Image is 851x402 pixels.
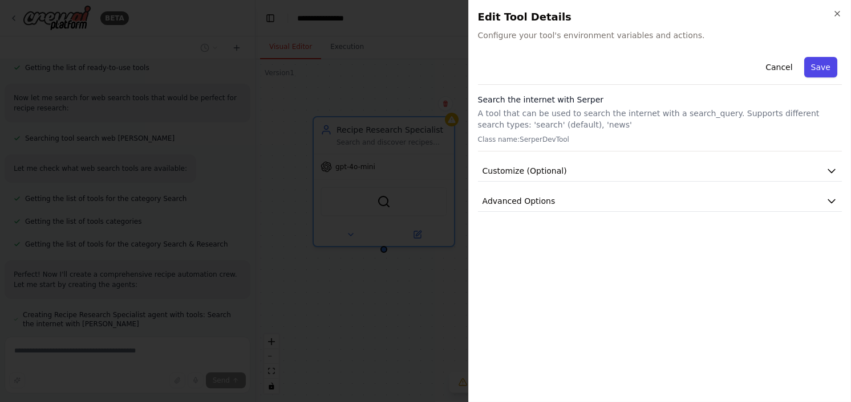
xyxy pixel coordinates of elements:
[483,165,567,177] span: Customize (Optional)
[478,108,842,130] p: A tool that can be used to search the internet with a search_query. Supports different search typ...
[804,57,837,77] button: Save
[478,161,842,182] button: Customize (Optional)
[478,135,842,144] p: Class name: SerperDevTool
[759,57,799,77] button: Cancel
[478,191,842,212] button: Advanced Options
[478,94,842,105] h3: Search the internet with Serper
[478,30,842,41] span: Configure your tool's environment variables and actions.
[483,195,556,207] span: Advanced Options
[478,9,842,25] h2: Edit Tool Details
